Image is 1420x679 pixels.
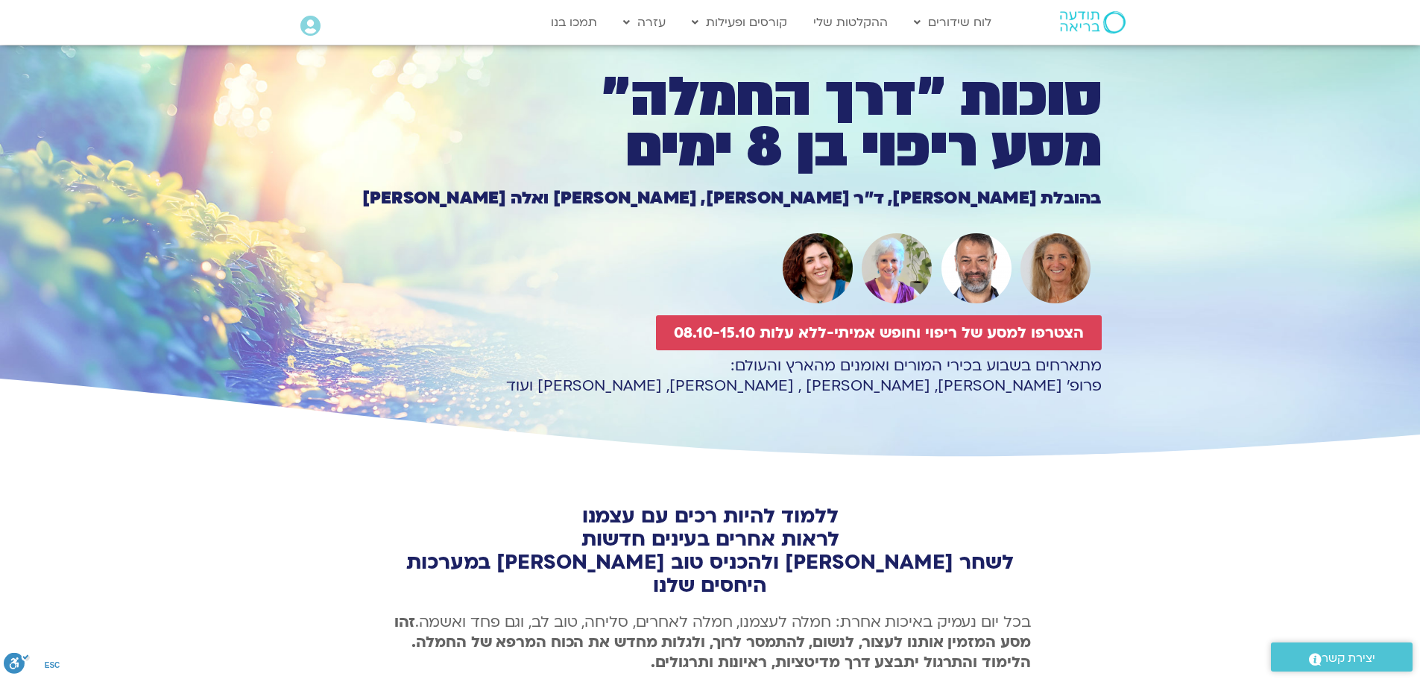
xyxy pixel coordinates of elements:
[543,8,605,37] a: תמכו בנו
[806,8,895,37] a: ההקלטות שלי
[390,505,1031,597] h2: ללמוד להיות רכים עם עצמנו לראות אחרים בעינים חדשות לשחר [PERSON_NAME] ולהכניס טוב [PERSON_NAME] ב...
[1322,648,1375,669] span: יצירת קשר
[1060,11,1126,34] img: תודעה בריאה
[906,8,999,37] a: לוח שידורים
[684,8,795,37] a: קורסים ופעילות
[319,72,1102,174] h1: סוכות ״דרך החמלה״ מסע ריפוי בן 8 ימים
[394,612,1031,672] b: זהו מסע המזמין אותנו לעצור, לנשום, להתמסר לרוך, ולגלות מחדש את הכוח המרפא של החמלה. הלימוד והתרגו...
[390,612,1031,672] p: בכל יום נעמיק באיכות אחרת: חמלה לעצמנו, חמלה לאחרים, סליחה, טוב לב, וגם פחד ואשמה.
[319,190,1102,206] h1: בהובלת [PERSON_NAME], ד״ר [PERSON_NAME], [PERSON_NAME] ואלה [PERSON_NAME]
[319,356,1102,396] p: מתארחים בשבוע בכירי המורים ואומנים מהארץ והעולם: פרופ׳ [PERSON_NAME], [PERSON_NAME] , [PERSON_NAM...
[656,315,1102,350] a: הצטרפו למסע של ריפוי וחופש אמיתי-ללא עלות 08.10-15.10
[674,324,1084,341] span: הצטרפו למסע של ריפוי וחופש אמיתי-ללא עלות 08.10-15.10
[1271,642,1413,672] a: יצירת קשר
[616,8,673,37] a: עזרה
